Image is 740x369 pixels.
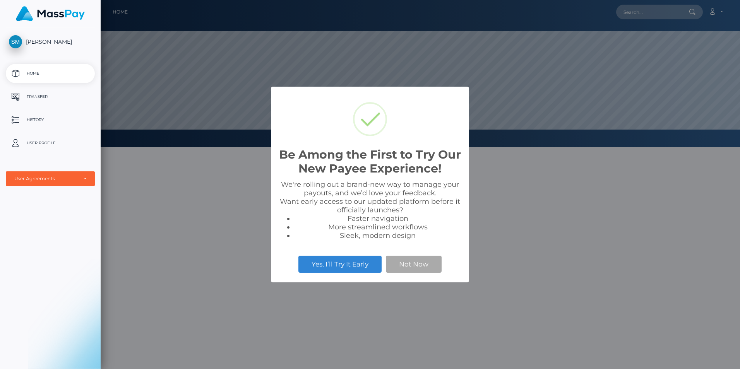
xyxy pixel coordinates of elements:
button: Not Now [386,256,442,273]
button: Yes, I’ll Try It Early [298,256,382,273]
li: Faster navigation [294,214,461,223]
p: Home [9,68,92,79]
div: We're rolling out a brand-new way to manage your payouts, and we’d love your feedback. Want early... [279,180,461,240]
h2: Be Among the First to Try Our New Payee Experience! [279,148,461,176]
p: Transfer [9,91,92,102]
button: User Agreements [6,171,95,186]
img: MassPay [16,6,85,21]
p: History [9,114,92,126]
li: More streamlined workflows [294,223,461,231]
p: User Profile [9,137,92,149]
span: [PERSON_NAME] [6,38,95,45]
div: User Agreements [14,176,78,182]
li: Sleek, modern design [294,231,461,240]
